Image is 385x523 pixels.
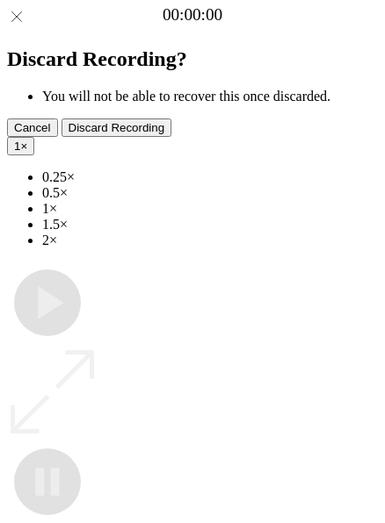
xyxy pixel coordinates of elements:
[42,233,378,248] li: 2×
[42,185,378,201] li: 0.5×
[62,118,172,137] button: Discard Recording
[42,217,378,233] li: 1.5×
[42,201,378,217] li: 1×
[14,140,20,153] span: 1
[163,5,222,25] a: 00:00:00
[42,169,378,185] li: 0.25×
[42,89,378,104] li: You will not be able to recover this once discarded.
[7,137,34,155] button: 1×
[7,47,378,71] h2: Discard Recording?
[7,118,58,137] button: Cancel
